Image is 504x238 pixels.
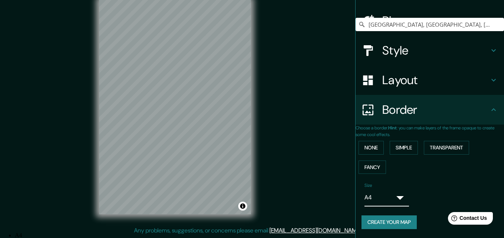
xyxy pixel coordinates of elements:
[388,125,397,131] b: Hint
[361,215,417,229] button: Create your map
[134,226,362,235] p: Any problems, suggestions, or concerns please email .
[359,141,384,155] button: None
[356,18,504,31] input: Pick your city or area
[364,192,391,204] div: A4
[438,209,496,230] iframe: Help widget launcher
[382,102,489,117] h4: Border
[269,227,361,234] a: [EMAIL_ADDRESS][DOMAIN_NAME]
[382,13,489,28] h4: Pins
[356,125,504,138] p: Choose a border. : you can make layers of the frame opaque to create some cool effects.
[382,43,489,58] h4: Style
[364,182,372,189] label: Size
[359,161,386,174] button: Fancy
[382,73,489,87] h4: Layout
[424,141,469,155] button: Transparent
[238,202,247,211] button: Toggle attribution
[390,141,418,155] button: Simple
